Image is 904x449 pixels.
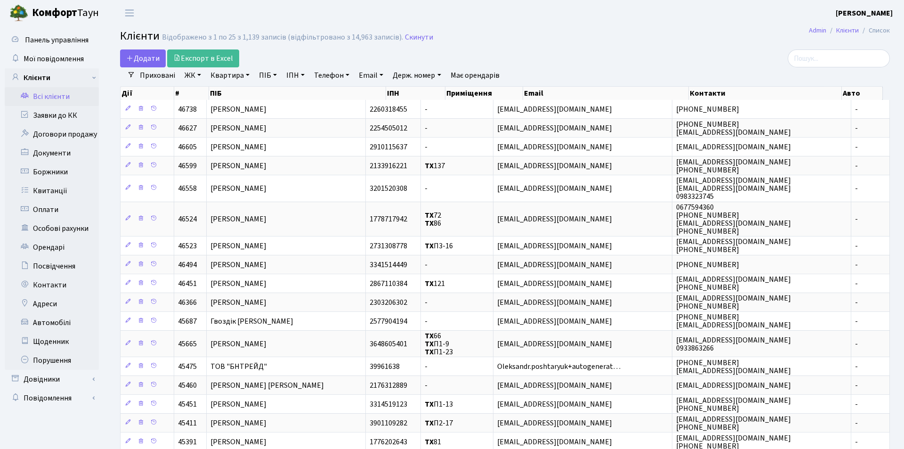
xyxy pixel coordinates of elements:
a: Порушення [5,351,99,370]
a: [PERSON_NAME] [836,8,893,19]
span: [PERSON_NAME] [210,142,266,152]
b: ТХ [425,437,434,447]
a: Щоденник [5,332,99,351]
a: Всі клієнти [5,87,99,106]
span: - [855,380,858,391]
span: 121 [425,278,445,289]
span: Таун [32,5,99,21]
a: Повідомлення [5,389,99,408]
span: - [425,142,428,152]
th: Email [523,87,689,100]
a: Договори продажу [5,125,99,144]
span: [PERSON_NAME] [210,437,266,447]
input: Пошук... [788,49,890,67]
span: - [855,316,858,327]
span: [EMAIL_ADDRESS][DOMAIN_NAME] [PHONE_NUMBER] [676,274,791,293]
th: Дії [121,87,174,100]
span: [EMAIL_ADDRESS][DOMAIN_NAME] [497,297,612,308]
span: [PHONE_NUMBER] [676,104,739,114]
a: Документи [5,144,99,163]
span: - [425,260,428,270]
b: Комфорт [32,5,77,20]
span: - [425,380,428,391]
b: ТХ [425,241,434,251]
span: [EMAIL_ADDRESS][DOMAIN_NAME] [497,123,612,133]
a: Квартира [207,67,253,83]
span: [PERSON_NAME] [210,241,266,251]
span: [EMAIL_ADDRESS][DOMAIN_NAME] [497,161,612,171]
a: Боржники [5,163,99,181]
b: ТХ [425,278,434,289]
span: 2577904194 [370,316,407,327]
div: Відображено з 1 по 25 з 1,139 записів (відфільтровано з 14,963 записів). [162,33,403,42]
a: Скинути [405,33,433,42]
span: [EMAIL_ADDRESS][DOMAIN_NAME] [PHONE_NUMBER] [676,414,791,433]
span: - [425,297,428,308]
span: 46451 [178,278,197,289]
span: [EMAIL_ADDRESS][DOMAIN_NAME] [497,214,612,224]
span: 2176312889 [370,380,407,391]
span: [EMAIL_ADDRESS][DOMAIN_NAME] [497,260,612,270]
span: 45411 [178,418,197,428]
span: 2303206302 [370,297,407,308]
span: [EMAIL_ADDRESS][DOMAIN_NAME] [497,399,612,409]
b: ТХ [425,218,434,229]
span: [PHONE_NUMBER] [EMAIL_ADDRESS][DOMAIN_NAME] [676,119,791,138]
span: 46494 [178,260,197,270]
span: 45460 [178,380,197,391]
th: Приміщення [445,87,523,100]
span: [EMAIL_ADDRESS][DOMAIN_NAME] [PHONE_NUMBER] [676,395,791,414]
span: [PERSON_NAME] [210,297,266,308]
span: [PERSON_NAME] [210,260,266,270]
a: Адреси [5,294,99,313]
a: Клієнти [5,68,99,87]
b: ТХ [425,418,434,428]
span: [EMAIL_ADDRESS][DOMAIN_NAME] [676,142,791,152]
span: 46599 [178,161,197,171]
span: - [855,418,858,428]
span: 45665 [178,339,197,349]
b: ТХ [425,161,434,171]
span: 2254505012 [370,123,407,133]
a: Телефон [310,67,353,83]
span: - [855,123,858,133]
span: [EMAIL_ADDRESS][DOMAIN_NAME] [497,380,612,391]
span: - [855,399,858,409]
a: Особові рахунки [5,219,99,238]
span: [EMAIL_ADDRESS][DOMAIN_NAME] [497,241,612,251]
span: 46627 [178,123,197,133]
span: 46738 [178,104,197,114]
span: [PERSON_NAME] [210,278,266,289]
span: [EMAIL_ADDRESS][DOMAIN_NAME] [497,418,612,428]
span: [PERSON_NAME] [210,339,266,349]
span: - [855,214,858,224]
span: - [855,104,858,114]
a: Оплати [5,200,99,219]
span: [PHONE_NUMBER] [676,260,739,270]
span: Гвоздік [PERSON_NAME] [210,316,293,327]
a: Автомобілі [5,313,99,332]
span: 3648605401 [370,339,407,349]
span: [PERSON_NAME] [210,123,266,133]
span: [EMAIL_ADDRESS][DOMAIN_NAME] [497,142,612,152]
span: 0677594360 [PHONE_NUMBER] [EMAIL_ADDRESS][DOMAIN_NAME] [PHONE_NUMBER] [676,202,791,237]
a: Заявки до КК [5,106,99,125]
b: ТХ [425,331,434,341]
img: logo.png [9,4,28,23]
a: Контакти [5,276,99,294]
span: - [425,183,428,194]
span: [EMAIL_ADDRESS][DOMAIN_NAME] [497,183,612,194]
a: Приховані [136,67,179,83]
span: [PERSON_NAME] [210,161,266,171]
span: [PHONE_NUMBER] [EMAIL_ADDRESS][DOMAIN_NAME] [676,312,791,330]
span: ТОВ "БНТРЕЙД" [210,361,267,372]
span: 3341514449 [370,260,407,270]
span: 46366 [178,297,197,308]
span: [EMAIL_ADDRESS][DOMAIN_NAME] [PHONE_NUMBER] [676,237,791,255]
span: - [425,123,428,133]
span: [EMAIL_ADDRESS][DOMAIN_NAME] [497,316,612,327]
b: ТХ [425,347,434,357]
span: 2867110384 [370,278,407,289]
span: П1-13 [425,399,453,409]
span: 2260318455 [370,104,407,114]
